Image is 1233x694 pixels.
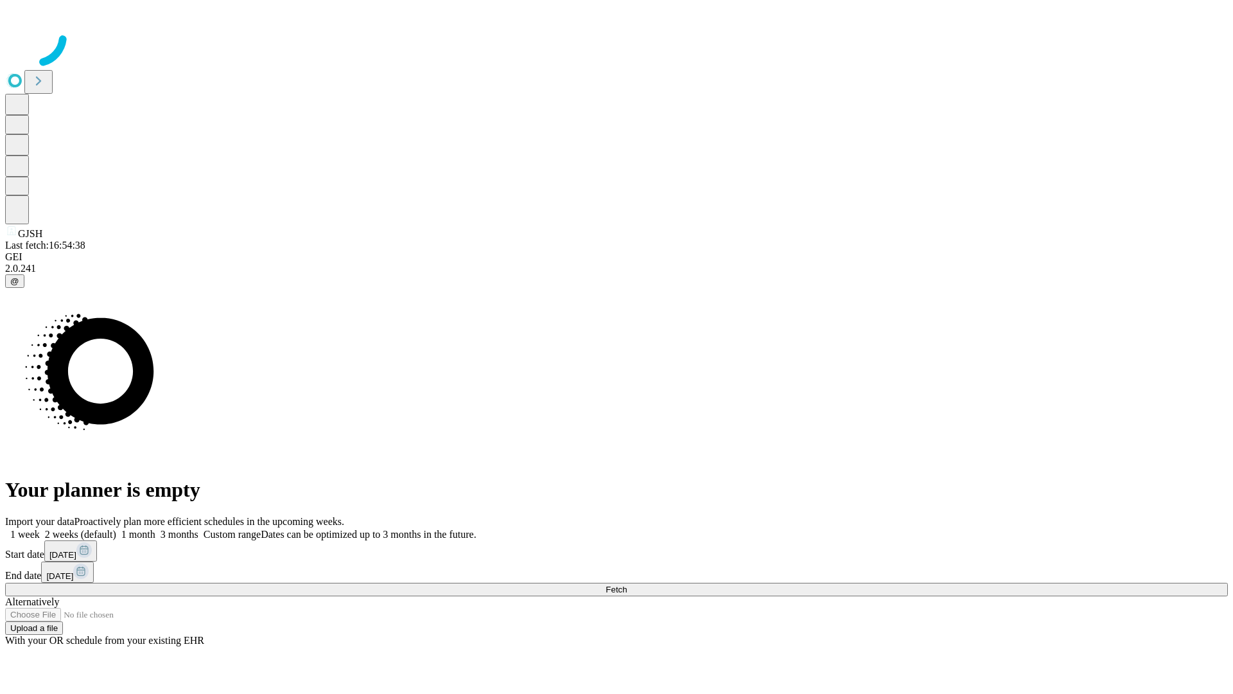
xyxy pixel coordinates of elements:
[204,529,261,540] span: Custom range
[5,621,63,635] button: Upload a file
[5,240,85,251] span: Last fetch: 16:54:38
[5,635,204,646] span: With your OR schedule from your existing EHR
[5,596,59,607] span: Alternatively
[44,540,97,562] button: [DATE]
[5,540,1228,562] div: Start date
[18,228,42,239] span: GJSH
[5,274,24,288] button: @
[5,251,1228,263] div: GEI
[49,550,76,560] span: [DATE]
[121,529,155,540] span: 1 month
[5,263,1228,274] div: 2.0.241
[5,516,74,527] span: Import your data
[10,276,19,286] span: @
[10,529,40,540] span: 1 week
[606,585,627,594] span: Fetch
[41,562,94,583] button: [DATE]
[261,529,476,540] span: Dates can be optimized up to 3 months in the future.
[46,571,73,581] span: [DATE]
[5,562,1228,583] div: End date
[161,529,198,540] span: 3 months
[5,583,1228,596] button: Fetch
[5,478,1228,502] h1: Your planner is empty
[74,516,344,527] span: Proactively plan more efficient schedules in the upcoming weeks.
[45,529,116,540] span: 2 weeks (default)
